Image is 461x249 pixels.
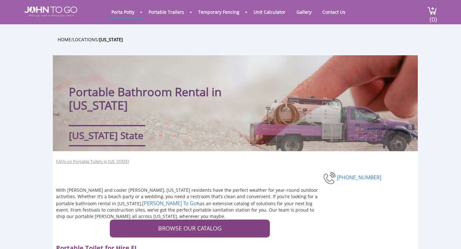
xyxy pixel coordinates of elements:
[193,6,244,18] a: Temporary Fencing
[99,36,123,43] a: [US_STATE]
[292,6,316,18] a: Gallery
[69,68,275,112] h1: Portable Bathroom Rental in [US_STATE]
[144,6,189,18] a: Portable Trailers
[56,159,129,165] a: FAQs on Portable Toilets in [US_STATE]
[73,36,98,43] a: Locations
[337,174,381,181] a: [PHONE_NUMBER]
[110,220,270,237] a: BROWSE OUR CATALOG
[318,6,350,18] a: Contact Us
[427,6,437,15] img: cart a
[24,6,77,17] img: JOHN to go
[107,6,139,18] a: Porta Potty
[58,36,71,43] a: Home
[323,171,337,185] img: phone-number
[69,125,145,146] div: [US_STATE] State
[56,200,314,220] span: has an extensive catalog of solutions for your next big event. From festivals to construction sit...
[56,187,318,199] span: With [PERSON_NAME] and cooler [PERSON_NAME], [US_STATE] residents have the perfect weather for ye...
[249,6,290,18] a: Unit Calculator
[58,36,423,43] ul: / /
[142,200,197,207] a: [PERSON_NAME] To Go
[242,92,415,151] img: Truck
[56,193,318,206] span: If you’re looking for a portable bathroom rental in [US_STATE],
[429,10,437,24] span: (0)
